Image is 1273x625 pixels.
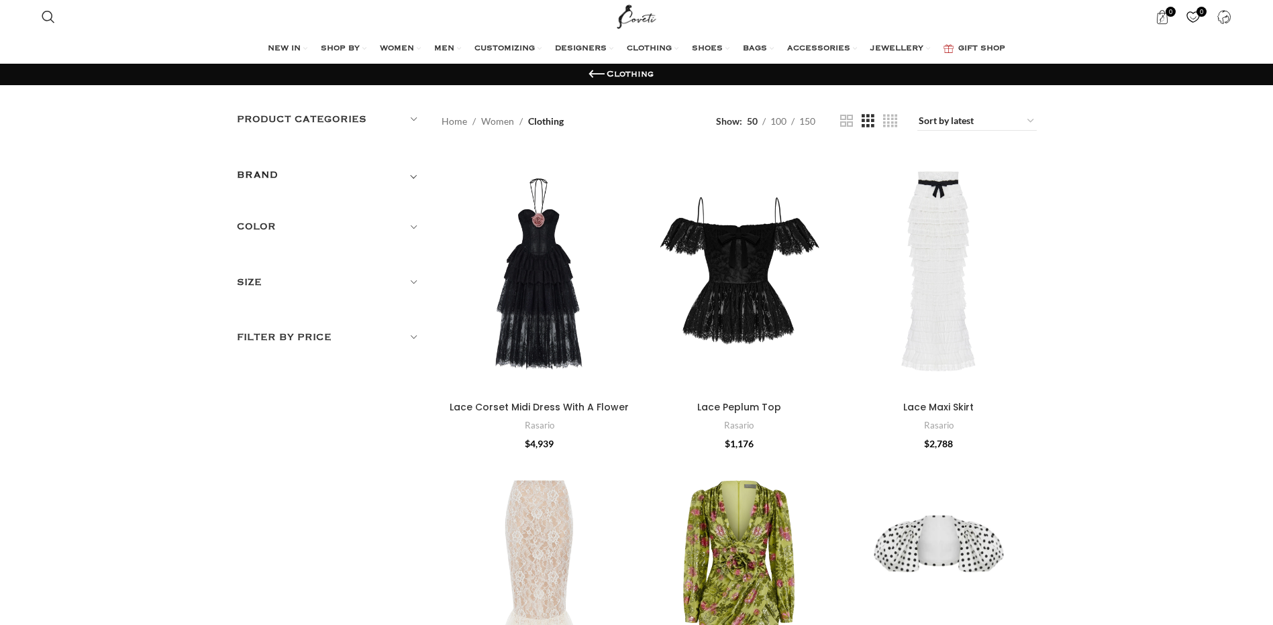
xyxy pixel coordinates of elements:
a: Rasario [525,419,554,432]
h1: Clothing [607,68,654,80]
a: Grid view 4 [883,113,897,129]
a: CUSTOMIZING [474,36,542,62]
bdi: 2,788 [924,438,953,449]
a: Search [35,3,62,30]
span: $ [725,438,730,449]
span: ACCESSORIES [787,44,850,54]
span: NEW IN [268,44,301,54]
a: CLOTHING [627,36,678,62]
a: SHOP BY [321,36,366,62]
h5: Filter by price [237,330,422,345]
nav: Breadcrumb [442,114,564,129]
a: Home [442,114,467,129]
a: Rasario [924,419,954,432]
span: 50 [747,115,758,127]
span: JEWELLERY [870,44,923,54]
a: 0 [1149,3,1176,30]
a: 50 [742,114,762,129]
span: Clothing [528,114,564,129]
a: DESIGNERS [555,36,613,62]
h5: Color [237,219,422,234]
span: 0 [1196,7,1207,17]
h5: Size [237,275,422,290]
a: GIFT SHOP [944,36,1005,62]
a: 100 [766,114,791,129]
span: CLOTHING [627,44,672,54]
a: Grid view 2 [840,113,853,129]
span: 0 [1166,7,1176,17]
a: Lace Maxi Skirt [841,151,1037,395]
a: Lace Peplum Top [697,400,781,414]
bdi: 4,939 [525,438,554,449]
span: $ [924,438,929,449]
a: NEW IN [268,36,307,62]
a: JEWELLERY [870,36,930,62]
a: MEN [434,36,461,62]
span: SHOES [692,44,723,54]
span: GIFT SHOP [958,44,1005,54]
h5: Product categories [237,112,422,127]
div: Main navigation [35,36,1237,62]
span: DESIGNERS [555,44,607,54]
span: Show [716,114,742,129]
a: ACCESSORIES [787,36,857,62]
a: Lace Corset Midi Dress With A Flower [450,400,629,414]
span: 150 [799,115,815,127]
a: Rasario [724,419,754,432]
a: Women [481,114,514,129]
span: CUSTOMIZING [474,44,535,54]
img: GiftBag [944,44,954,53]
span: 100 [770,115,786,127]
a: Lace Peplum Top [642,151,837,395]
a: 0 [1180,3,1207,30]
a: Lace Corset Midi Dress With A Flower [442,151,638,395]
span: MEN [434,44,454,54]
a: 150 [795,114,820,129]
a: Grid view 3 [862,113,874,129]
span: SHOP BY [321,44,360,54]
span: WOMEN [380,44,414,54]
div: Toggle filter [237,167,422,191]
h5: BRAND [237,168,278,182]
select: Shop order [917,112,1037,131]
a: WOMEN [380,36,421,62]
bdi: 1,176 [725,438,754,449]
span: $ [525,438,530,449]
a: BAGS [743,36,774,62]
a: Site logo [614,10,659,21]
span: BAGS [743,44,767,54]
div: My Wishlist [1180,3,1207,30]
a: SHOES [692,36,729,62]
a: Go back [587,64,607,84]
a: Lace Maxi Skirt [903,400,974,414]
